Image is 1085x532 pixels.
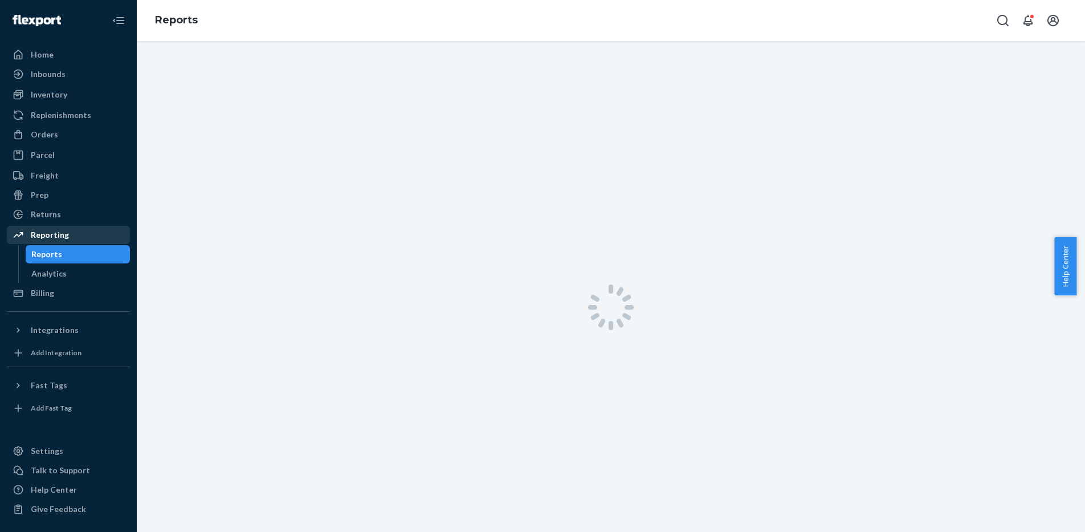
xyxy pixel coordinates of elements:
[7,46,130,64] a: Home
[7,226,130,244] a: Reporting
[31,348,81,358] div: Add Integration
[31,109,91,121] div: Replenishments
[1042,9,1064,32] button: Open account menu
[31,189,48,201] div: Prep
[7,461,130,480] a: Talk to Support
[1017,9,1039,32] button: Open notifications
[31,465,90,476] div: Talk to Support
[7,205,130,224] a: Returns
[31,129,58,140] div: Orders
[7,186,130,204] a: Prep
[7,344,130,362] a: Add Integration
[7,321,130,339] button: Integrations
[31,380,67,391] div: Fast Tags
[31,287,54,299] div: Billing
[7,106,130,124] a: Replenishments
[26,265,130,283] a: Analytics
[31,170,59,181] div: Freight
[13,15,61,26] img: Flexport logo
[7,442,130,460] a: Settings
[7,284,130,302] a: Billing
[26,245,130,263] a: Reports
[31,49,54,60] div: Home
[7,146,130,164] a: Parcel
[7,65,130,83] a: Inbounds
[31,68,66,80] div: Inbounds
[992,9,1014,32] button: Open Search Box
[107,9,130,32] button: Close Navigation
[31,268,67,279] div: Analytics
[7,376,130,395] button: Fast Tags
[31,445,63,457] div: Settings
[155,14,198,26] a: Reports
[31,503,86,515] div: Give Feedback
[7,86,130,104] a: Inventory
[7,500,130,518] button: Give Feedback
[31,324,79,336] div: Integrations
[31,249,62,260] div: Reports
[31,89,67,100] div: Inventory
[31,209,61,220] div: Returns
[31,149,55,161] div: Parcel
[1054,237,1076,295] button: Help Center
[31,403,72,413] div: Add Fast Tag
[31,484,77,496] div: Help Center
[7,481,130,499] a: Help Center
[7,125,130,144] a: Orders
[7,399,130,417] a: Add Fast Tag
[31,229,69,241] div: Reporting
[146,4,207,37] ol: breadcrumbs
[7,166,130,185] a: Freight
